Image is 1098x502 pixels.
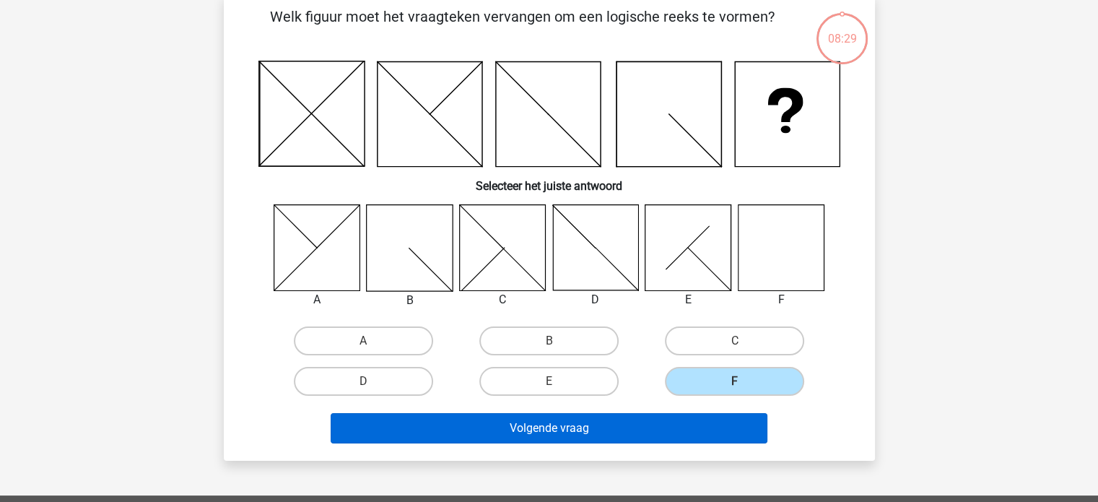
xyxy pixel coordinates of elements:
[815,12,869,48] div: 08:29
[634,291,743,308] div: E
[331,413,767,443] button: Volgende vraag
[448,291,557,308] div: C
[263,291,372,308] div: A
[541,291,650,308] div: D
[294,326,433,355] label: A
[294,367,433,396] label: D
[479,326,619,355] label: B
[665,367,804,396] label: F
[479,367,619,396] label: E
[355,292,464,309] div: B
[727,291,836,308] div: F
[665,326,804,355] label: C
[247,168,852,193] h6: Selecteer het juiste antwoord
[247,6,798,49] p: Welk figuur moet het vraagteken vervangen om een logische reeks te vormen?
